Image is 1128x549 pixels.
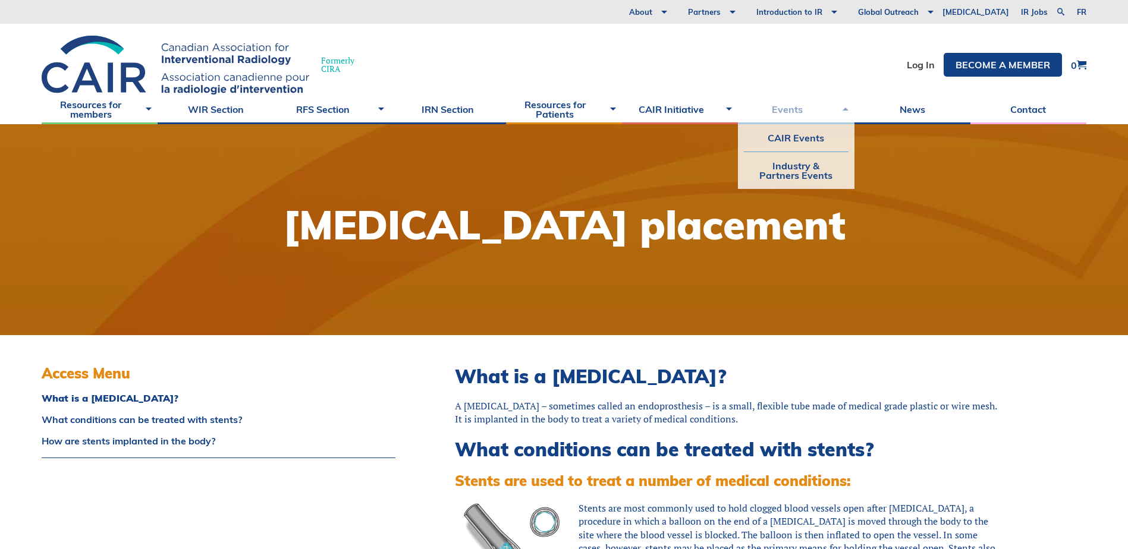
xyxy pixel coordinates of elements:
a: Resources for Patients [506,94,622,124]
a: How are stents implanted in the body? [42,436,395,446]
a: What is a [MEDICAL_DATA]? [42,393,395,403]
a: Log In [907,60,935,70]
a: News [854,94,970,124]
a: 0 [1071,60,1086,70]
a: Contact [970,94,1086,124]
a: WIR Section [158,94,274,124]
h1: [MEDICAL_DATA] placement [283,205,846,245]
h2: What is a [MEDICAL_DATA]? [455,365,997,387]
a: IRN Section [390,94,506,124]
h3: Stents are used to treat a number of medical conditions: [455,472,997,490]
a: What conditions can be treated with stents? [42,415,395,424]
a: fr [1077,8,1086,16]
a: Industry & Partners Events [744,152,848,189]
h3: Access Menu [42,365,395,382]
h2: What conditions can be treated with stents? [455,438,997,460]
div: A [MEDICAL_DATA] – sometimes called an endoprosthesis – is a small, flexible tube made of medical... [455,399,997,426]
a: Become a member [944,53,1062,77]
a: Resources for members [42,94,158,124]
img: CIRA [42,36,309,94]
a: RFS Section [274,94,389,124]
a: CAIR Initiative [622,94,738,124]
a: CAIR Events [744,124,848,152]
a: FormerlyCIRA [42,36,366,94]
span: Formerly CIRA [321,56,354,73]
a: Events [738,94,854,124]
